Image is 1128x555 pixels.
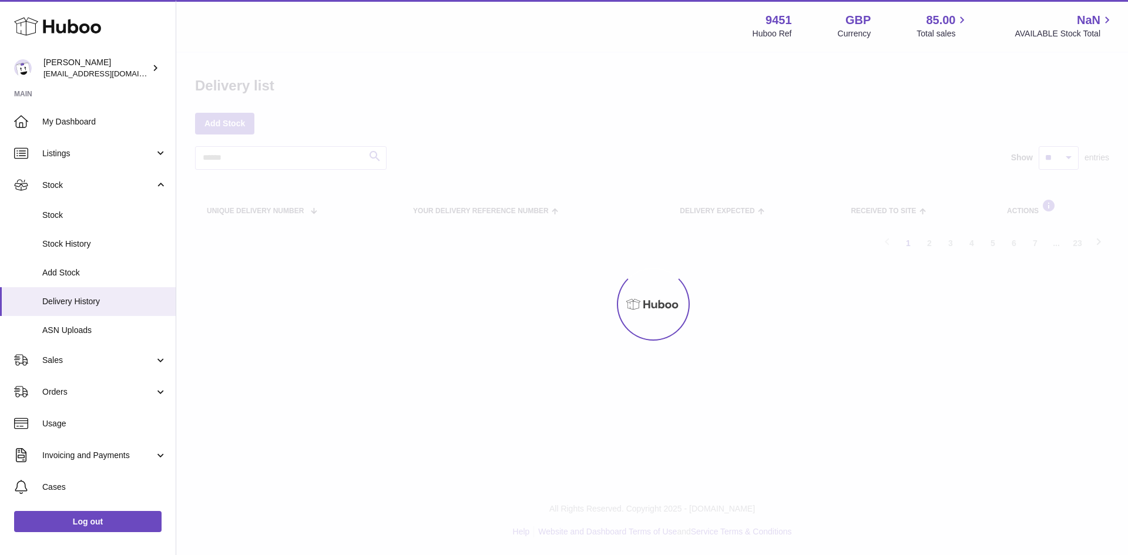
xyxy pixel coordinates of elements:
[42,450,155,461] span: Invoicing and Payments
[42,210,167,221] span: Stock
[766,12,792,28] strong: 9451
[42,296,167,307] span: Delivery History
[14,59,32,77] img: internalAdmin-9451@internal.huboo.com
[42,267,167,278] span: Add Stock
[42,386,155,398] span: Orders
[916,28,969,39] span: Total sales
[1015,12,1114,39] a: NaN AVAILABLE Stock Total
[14,511,162,532] a: Log out
[1015,28,1114,39] span: AVAILABLE Stock Total
[838,28,871,39] div: Currency
[42,116,167,127] span: My Dashboard
[753,28,792,39] div: Huboo Ref
[42,418,167,429] span: Usage
[845,12,871,28] strong: GBP
[42,238,167,250] span: Stock History
[42,180,155,191] span: Stock
[43,57,149,79] div: [PERSON_NAME]
[42,325,167,336] span: ASN Uploads
[43,69,173,78] span: [EMAIL_ADDRESS][DOMAIN_NAME]
[916,12,969,39] a: 85.00 Total sales
[42,482,167,493] span: Cases
[1077,12,1100,28] span: NaN
[42,148,155,159] span: Listings
[42,355,155,366] span: Sales
[926,12,955,28] span: 85.00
